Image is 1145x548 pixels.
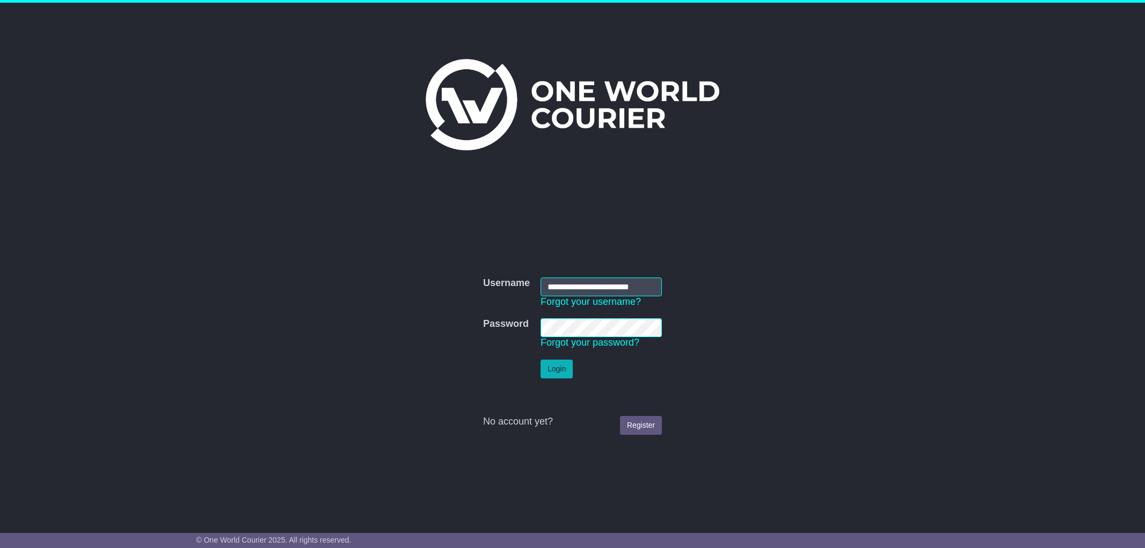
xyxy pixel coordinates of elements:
[426,59,719,150] img: One World
[483,318,529,330] label: Password
[541,296,641,307] a: Forgot your username?
[620,416,662,435] a: Register
[483,416,662,428] div: No account yet?
[541,360,573,378] button: Login
[483,277,530,289] label: Username
[541,337,639,348] a: Forgot your password?
[196,536,352,544] span: © One World Courier 2025. All rights reserved.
